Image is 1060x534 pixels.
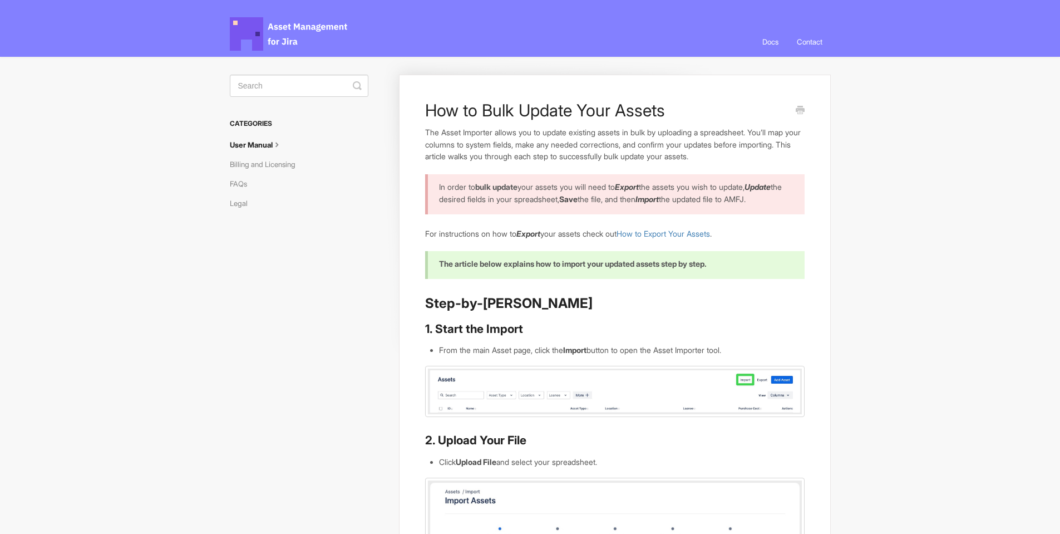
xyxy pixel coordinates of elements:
[439,181,790,205] p: In order to your assets you will need to the assets you wish to update, the desired fields in you...
[563,345,586,355] strong: Import
[615,182,639,192] em: Export
[425,126,804,163] p: The Asset Importer allows you to update existing assets in bulk by uploading a spreadsheet. You’l...
[425,295,804,312] h2: Step-by-[PERSON_NAME]
[559,194,578,204] strong: Save
[425,321,804,337] h3: 1. Start the Import
[425,228,804,240] p: For instructions on how to your assets check out .
[230,75,368,97] input: Search
[475,182,517,192] b: bulk update
[796,105,805,117] a: Print this Article
[635,194,659,204] em: Import
[425,100,787,120] h1: How to Bulk Update Your Assets
[754,27,787,57] a: Docs
[439,456,804,468] li: Click and select your spreadsheet.
[456,457,496,467] strong: Upload File
[230,17,349,51] span: Asset Management for Jira Docs
[425,433,804,448] h3: 2. Upload Your File
[617,229,710,238] a: How to Export Your Assets
[788,27,831,57] a: Contact
[745,182,771,192] em: Update
[439,259,707,268] b: The article below explains how to import your updated assets step by step.
[425,366,804,418] img: file-QvZ9KPEGLA.jpg
[516,229,540,238] em: Export
[230,155,304,173] a: Billing and Licensing
[230,114,368,134] h3: Categories
[439,344,804,356] li: From the main Asset page, click the button to open the Asset Importer tool.
[230,194,256,212] a: Legal
[230,175,255,193] a: FAQs
[230,136,291,154] a: User Manual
